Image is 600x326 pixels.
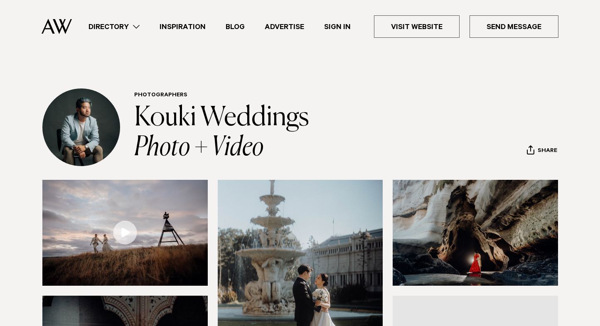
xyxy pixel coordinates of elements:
[134,105,309,161] a: Kouki Weddings Photo + Video
[42,88,120,166] img: Profile Avatar
[150,21,216,32] a: Inspiration
[374,15,460,38] a: Visit Website
[42,19,72,34] img: Auckland Weddings Logo
[134,92,187,99] a: Photographers
[79,21,150,32] a: Directory
[255,21,314,32] a: Advertise
[216,21,255,32] a: Blog
[470,15,558,38] a: Send Message
[526,145,558,157] button: Share
[538,147,557,155] span: Share
[314,21,361,32] a: Sign In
